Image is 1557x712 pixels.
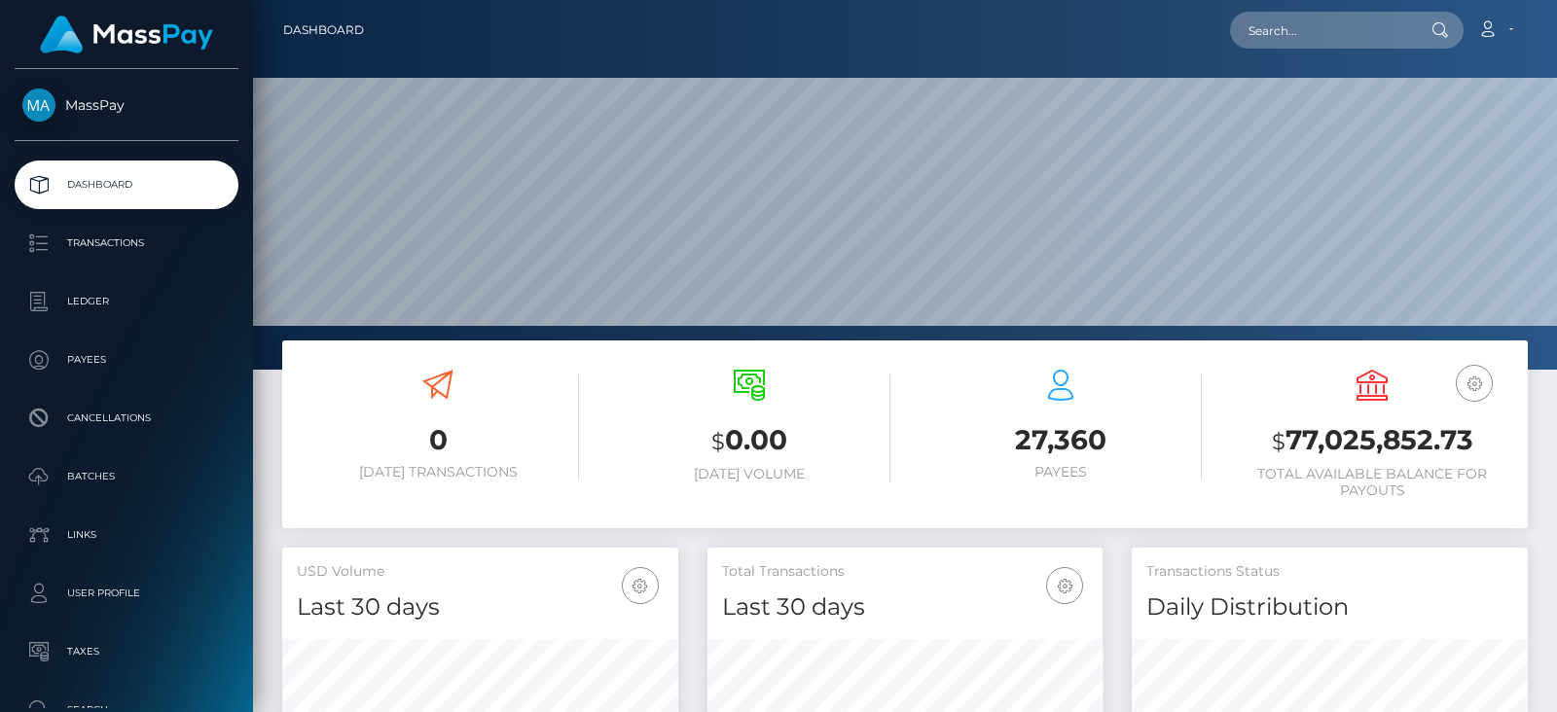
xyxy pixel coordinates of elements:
[297,590,664,624] h4: Last 30 days
[15,336,238,384] a: Payees
[22,287,231,316] p: Ledger
[297,421,579,459] h3: 0
[608,421,890,461] h3: 0.00
[1230,12,1413,49] input: Search...
[1272,428,1285,455] small: $
[15,219,238,267] a: Transactions
[15,277,238,326] a: Ledger
[22,89,55,122] img: MassPay
[40,16,213,53] img: MassPay Logo
[15,511,238,559] a: Links
[15,569,238,618] a: User Profile
[22,637,231,666] p: Taxes
[297,464,579,481] h6: [DATE] Transactions
[22,404,231,433] p: Cancellations
[283,10,364,51] a: Dashboard
[15,160,238,209] a: Dashboard
[608,466,890,482] h6: [DATE] Volume
[22,520,231,550] p: Links
[22,170,231,199] p: Dashboard
[15,96,238,114] span: MassPay
[920,421,1202,459] h3: 27,360
[22,345,231,374] p: Payees
[920,464,1202,481] h6: Payees
[297,562,664,582] h5: USD Volume
[22,229,231,258] p: Transactions
[1231,421,1513,461] h3: 77,025,852.73
[1146,590,1513,624] h4: Daily Distribution
[22,579,231,608] p: User Profile
[722,590,1089,624] h4: Last 30 days
[15,627,238,676] a: Taxes
[15,452,238,501] a: Batches
[22,462,231,491] p: Batches
[711,428,725,455] small: $
[15,394,238,443] a: Cancellations
[722,562,1089,582] h5: Total Transactions
[1231,466,1513,499] h6: Total Available Balance for Payouts
[1146,562,1513,582] h5: Transactions Status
